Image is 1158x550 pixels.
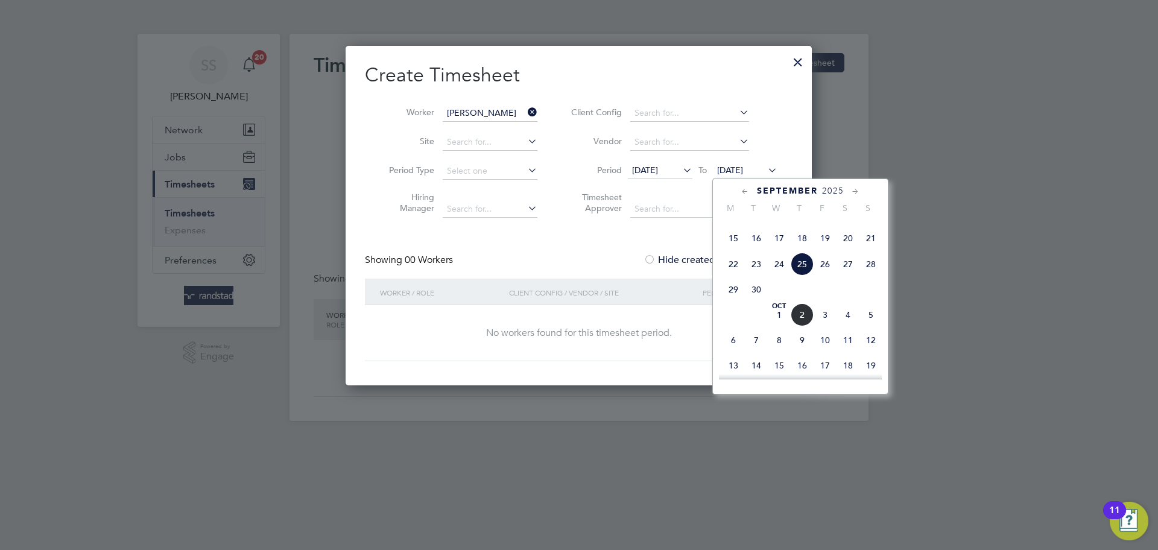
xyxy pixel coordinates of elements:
span: 16 [791,354,814,377]
span: 2 [791,303,814,326]
label: Vendor [568,136,622,147]
span: 30 [745,278,768,301]
span: 24 [768,253,791,276]
label: Client Config [568,107,622,118]
span: 7 [745,329,768,352]
span: 1 [768,303,791,326]
label: Site [380,136,434,147]
span: [DATE] [717,165,743,175]
input: Select one [443,163,537,180]
div: Client Config / Vendor / Site [506,279,700,306]
span: 26 [814,253,837,276]
div: 11 [1109,510,1120,526]
span: W [765,203,788,213]
label: Period Type [380,165,434,175]
span: 27 [837,253,859,276]
div: Showing [365,254,455,267]
button: Open Resource Center, 11 new notifications [1110,502,1148,540]
span: 6 [722,329,745,352]
span: 21 [859,227,882,250]
span: 15 [768,354,791,377]
span: 14 [745,354,768,377]
span: 4 [837,303,859,326]
span: 25 [791,253,814,276]
span: 22 [722,253,745,276]
span: 17 [768,227,791,250]
input: Search for... [443,105,537,122]
span: To [695,162,710,178]
input: Search for... [630,134,749,151]
span: 10 [814,329,837,352]
span: 29 [722,278,745,301]
label: Timesheet Approver [568,192,622,213]
h2: Create Timesheet [365,63,793,88]
label: Hide created timesheets [644,254,766,266]
input: Search for... [443,134,537,151]
span: 23 [745,253,768,276]
span: T [742,203,765,213]
label: Worker [380,107,434,118]
span: M [719,203,742,213]
span: 2025 [822,186,844,196]
div: Period [700,279,780,306]
div: No workers found for this timesheet period. [377,327,780,340]
input: Search for... [630,105,749,122]
span: 19 [859,354,882,377]
span: September [757,186,818,196]
span: 9 [791,329,814,352]
label: Hiring Manager [380,192,434,213]
span: 20 [837,227,859,250]
span: 28 [859,253,882,276]
span: [DATE] [632,165,658,175]
span: S [834,203,856,213]
span: Oct [768,303,791,309]
input: Search for... [443,201,537,218]
span: 13 [722,354,745,377]
label: Period [568,165,622,175]
input: Search for... [630,201,749,218]
span: 3 [814,303,837,326]
span: 11 [837,329,859,352]
span: 17 [814,354,837,377]
span: F [811,203,834,213]
span: 18 [837,354,859,377]
span: 16 [745,227,768,250]
span: T [788,203,811,213]
span: 12 [859,329,882,352]
span: 00 Workers [405,254,453,266]
span: S [856,203,879,213]
span: 8 [768,329,791,352]
div: Worker / Role [377,279,506,306]
span: 5 [859,303,882,326]
span: 15 [722,227,745,250]
span: 19 [814,227,837,250]
span: 18 [791,227,814,250]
